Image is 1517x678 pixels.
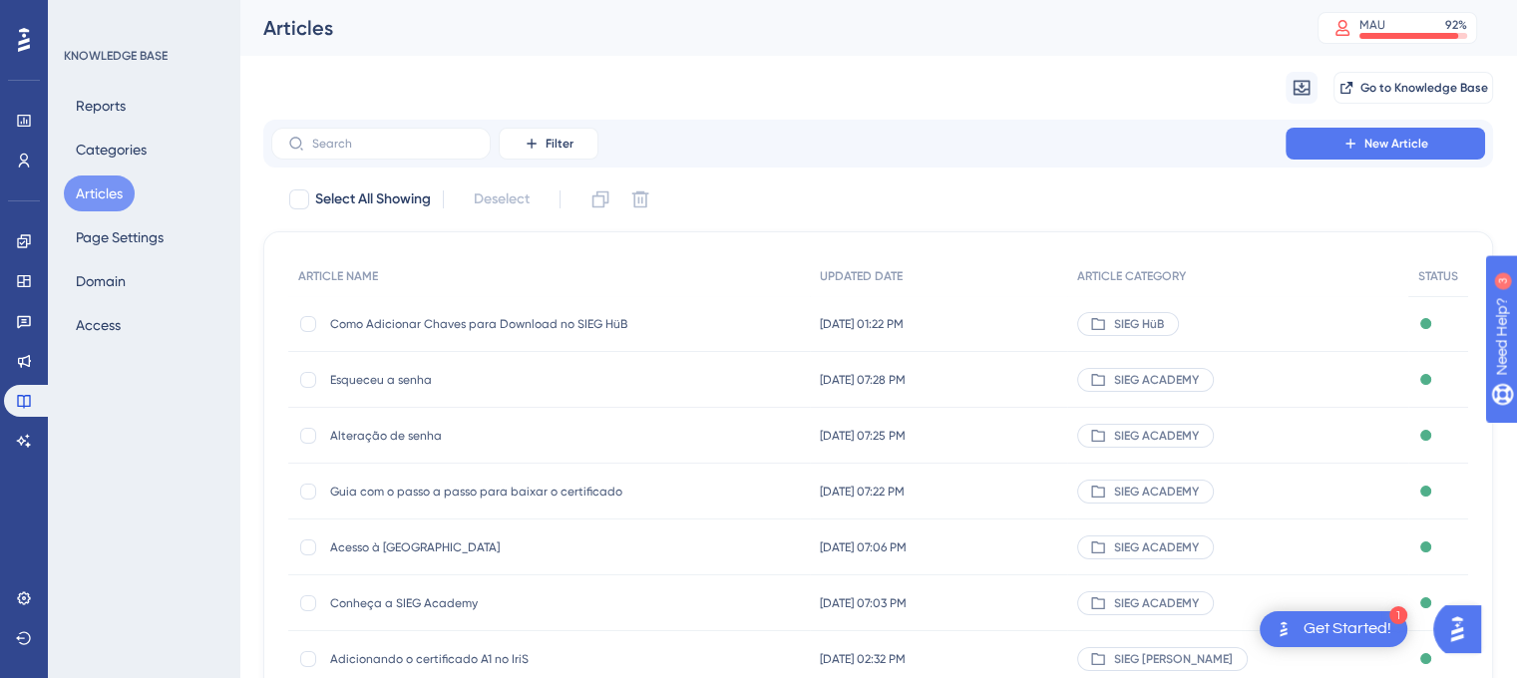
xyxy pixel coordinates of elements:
[330,316,649,332] span: Como Adicionar Chaves para Download no SIEG HüB
[312,137,474,151] input: Search
[1077,268,1186,284] span: ARTICLE CATEGORY
[330,651,649,667] span: Adicionando o certificado A1 no IriS
[820,595,907,611] span: [DATE] 07:03 PM
[474,187,530,211] span: Deselect
[820,428,906,444] span: [DATE] 07:25 PM
[330,428,649,444] span: Alteração de senha
[1418,268,1458,284] span: STATUS
[1114,372,1199,388] span: SIEG ACADEMY
[64,88,138,124] button: Reports
[330,595,649,611] span: Conheça a SIEG Academy
[1272,617,1296,641] img: launcher-image-alternative-text
[820,268,903,284] span: UPDATED DATE
[263,14,1268,42] div: Articles
[820,316,904,332] span: [DATE] 01:22 PM
[546,136,573,152] span: Filter
[1304,618,1391,640] div: Get Started!
[1114,539,1199,555] span: SIEG ACADEMY
[330,484,649,500] span: Guia com o passo a passo para baixar o certificado
[315,187,431,211] span: Select All Showing
[1114,595,1199,611] span: SIEG ACADEMY
[139,10,145,26] div: 3
[64,132,159,168] button: Categories
[1260,611,1407,647] div: Open Get Started! checklist, remaining modules: 1
[298,268,378,284] span: ARTICLE NAME
[1359,17,1385,33] div: MAU
[1333,72,1493,104] button: Go to Knowledge Base
[330,539,649,555] span: Acesso à [GEOGRAPHIC_DATA]
[64,263,138,299] button: Domain
[64,307,133,343] button: Access
[1389,606,1407,624] div: 1
[1364,136,1428,152] span: New Article
[820,651,906,667] span: [DATE] 02:32 PM
[499,128,598,160] button: Filter
[1114,651,1233,667] span: SIEG [PERSON_NAME]
[1114,484,1199,500] span: SIEG ACADEMY
[1114,428,1199,444] span: SIEG ACADEMY
[1445,17,1467,33] div: 92 %
[64,219,176,255] button: Page Settings
[47,5,125,29] span: Need Help?
[64,48,168,64] div: KNOWLEDGE BASE
[1286,128,1485,160] button: New Article
[330,372,649,388] span: Esqueceu a senha
[1360,80,1488,96] span: Go to Knowledge Base
[820,539,907,555] span: [DATE] 07:06 PM
[64,175,135,211] button: Articles
[1433,599,1493,659] iframe: UserGuiding AI Assistant Launcher
[820,372,906,388] span: [DATE] 07:28 PM
[1114,316,1164,332] span: SIEG HüB
[820,484,905,500] span: [DATE] 07:22 PM
[456,181,548,217] button: Deselect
